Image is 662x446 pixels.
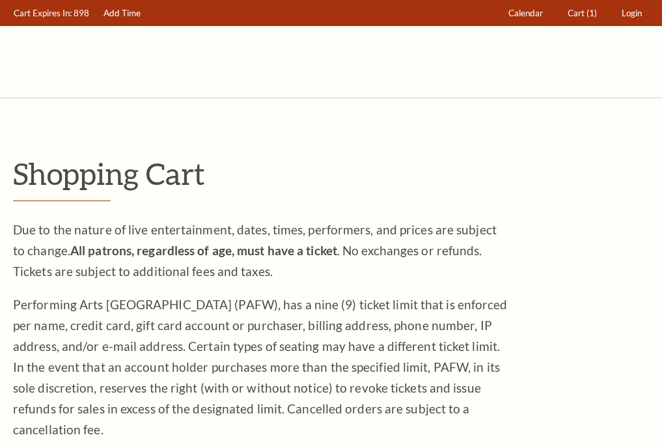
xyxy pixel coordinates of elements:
[562,1,603,26] a: Cart (1)
[13,222,497,279] span: Due to the nature of live entertainment, dates, times, performers, and prices are subject to chan...
[14,8,72,18] span: Cart Expires In:
[98,1,147,26] a: Add Time
[70,243,337,258] strong: All patrons, regardless of age, must have a ticket
[74,8,89,18] span: 898
[13,157,649,190] p: Shopping Cart
[13,294,508,440] p: Performing Arts [GEOGRAPHIC_DATA] (PAFW), has a nine (9) ticket limit that is enforced per name, ...
[616,1,648,26] a: Login
[622,8,642,18] span: Login
[586,8,597,18] span: (1)
[508,8,543,18] span: Calendar
[503,1,549,26] a: Calendar
[568,8,585,18] span: Cart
